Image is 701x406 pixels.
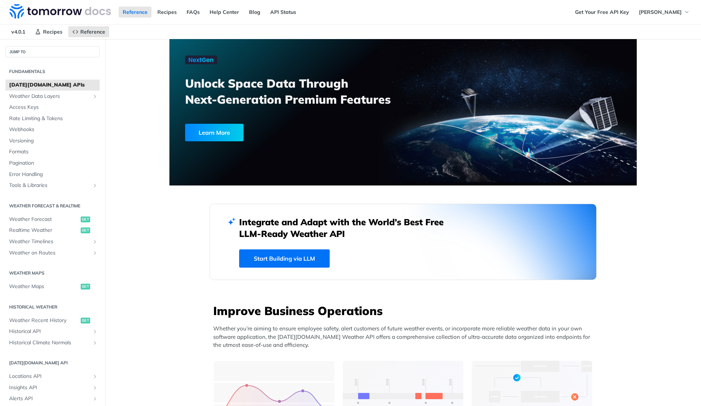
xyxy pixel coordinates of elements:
[5,124,100,135] a: Webhooks
[635,7,694,18] button: [PERSON_NAME]
[9,126,98,133] span: Webhooks
[9,339,90,346] span: Historical Climate Normals
[81,217,90,222] span: get
[9,104,98,111] span: Access Keys
[9,93,90,100] span: Weather Data Layers
[92,385,98,391] button: Show subpages for Insights API
[9,182,90,189] span: Tools & Libraries
[5,214,100,225] a: Weather Forecastget
[206,7,243,18] a: Help Center
[5,80,100,91] a: [DATE][DOMAIN_NAME] APIs
[43,28,62,35] span: Recipes
[9,328,90,335] span: Historical API
[5,281,100,292] a: Weather Mapsget
[5,337,100,348] a: Historical Climate NormalsShow subpages for Historical Climate Normals
[9,115,98,122] span: Rate Limiting & Tokens
[5,248,100,258] a: Weather on RoutesShow subpages for Weather on Routes
[213,303,597,319] h3: Improve Business Operations
[5,113,100,124] a: Rate Limiting & Tokens
[5,371,100,382] a: Locations APIShow subpages for Locations API
[9,148,98,156] span: Formats
[5,135,100,146] a: Versioning
[92,340,98,346] button: Show subpages for Historical Climate Normals
[119,7,152,18] a: Reference
[92,374,98,379] button: Show subpages for Locations API
[266,7,300,18] a: API Status
[9,160,98,167] span: Pagination
[5,236,100,247] a: Weather TimelinesShow subpages for Weather Timelines
[92,183,98,188] button: Show subpages for Tools & Libraries
[185,75,411,107] h3: Unlock Space Data Through Next-Generation Premium Features
[5,270,100,276] h2: Weather Maps
[5,46,100,57] button: JUMP TO
[9,216,79,223] span: Weather Forecast
[9,373,90,380] span: Locations API
[9,395,90,402] span: Alerts API
[5,158,100,169] a: Pagination
[81,227,90,233] span: get
[31,26,66,37] a: Recipes
[185,124,366,141] a: Learn More
[92,396,98,402] button: Show subpages for Alerts API
[5,382,100,393] a: Insights APIShow subpages for Insights API
[5,304,100,310] h2: Historical Weather
[5,203,100,209] h2: Weather Forecast & realtime
[5,393,100,404] a: Alerts APIShow subpages for Alerts API
[92,329,98,334] button: Show subpages for Historical API
[213,325,597,349] p: Whether you’re aiming to ensure employee safety, alert customers of future weather events, or inc...
[5,180,100,191] a: Tools & LibrariesShow subpages for Tools & Libraries
[68,26,109,37] a: Reference
[92,93,98,99] button: Show subpages for Weather Data Layers
[185,55,217,64] img: NextGen
[9,249,90,257] span: Weather on Routes
[571,7,633,18] a: Get Your Free API Key
[80,28,105,35] span: Reference
[81,318,90,323] span: get
[9,238,90,245] span: Weather Timelines
[9,227,79,234] span: Realtime Weather
[5,315,100,326] a: Weather Recent Historyget
[5,169,100,180] a: Error Handling
[5,326,100,337] a: Historical APIShow subpages for Historical API
[185,124,244,141] div: Learn More
[5,68,100,75] h2: Fundamentals
[9,283,79,290] span: Weather Maps
[5,225,100,236] a: Realtime Weatherget
[81,284,90,290] span: get
[92,250,98,256] button: Show subpages for Weather on Routes
[7,26,29,37] span: v4.0.1
[183,7,204,18] a: FAQs
[9,4,111,19] img: Tomorrow.io Weather API Docs
[5,360,100,366] h2: [DATE][DOMAIN_NAME] API
[5,102,100,113] a: Access Keys
[639,9,682,15] span: [PERSON_NAME]
[5,91,100,102] a: Weather Data LayersShow subpages for Weather Data Layers
[9,81,98,89] span: [DATE][DOMAIN_NAME] APIs
[9,137,98,145] span: Versioning
[9,171,98,178] span: Error Handling
[239,249,330,268] a: Start Building via LLM
[9,317,79,324] span: Weather Recent History
[5,146,100,157] a: Formats
[245,7,264,18] a: Blog
[9,384,90,391] span: Insights API
[153,7,181,18] a: Recipes
[239,216,455,240] h2: Integrate and Adapt with the World’s Best Free LLM-Ready Weather API
[92,239,98,245] button: Show subpages for Weather Timelines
